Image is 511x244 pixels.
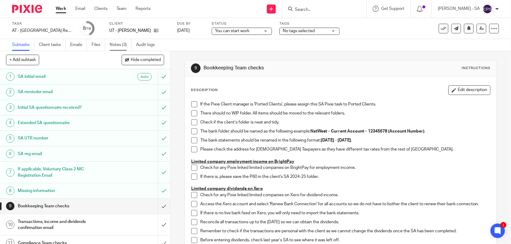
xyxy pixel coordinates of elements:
[6,168,14,177] div: 7
[56,6,66,12] a: Work
[110,39,132,51] a: Notes (3)
[200,219,490,225] p: Reconcile all transactions up to the [DATE] so we can obtain the dividends.
[18,134,107,143] h1: SA UTR number
[75,6,85,12] a: Email
[212,21,272,26] label: Status
[6,103,14,112] div: 3
[279,21,340,26] label: Tags
[200,174,490,180] p: If there is, please save the P60 in the client's SA 2024-25 folder.
[204,65,354,71] h1: Bookkeeping Team checks
[12,39,34,51] a: Subtasks
[177,21,204,26] label: Due by
[6,119,14,127] div: 4
[6,221,14,229] div: 10
[6,55,39,65] button: + Add subtask
[18,87,107,96] h1: SA reminder email
[136,6,151,12] a: Reports
[321,138,351,142] strong: [DATE] - [DATE]
[12,28,72,34] div: AT - [GEOGRAPHIC_DATA] Return - PE [DATE]
[200,137,490,143] p: The bank statements should be renamed in the following format: .
[191,63,201,73] div: 9
[294,7,348,13] input: Search
[109,28,151,34] p: U7 - [PERSON_NAME]
[137,73,152,81] div: Auto
[200,101,490,107] p: If the Pixie Client manager is 'Ported Clients', please assign this SA Pixie task to Ported Clients.
[18,186,107,195] h1: Missing information
[191,88,218,93] p: Description
[39,39,66,51] a: Client tasks
[310,129,424,133] strong: NatWest – Current Account – 12345678 (Account Number)
[12,21,72,26] label: Task
[92,39,105,51] a: Files
[191,187,263,191] u: Limited company dividends on Xero
[283,29,315,33] span: No tags selected
[12,5,42,13] img: Pixie
[18,149,107,158] h1: SA reg email
[500,222,506,228] div: 1
[83,25,91,32] div: 8
[6,72,14,81] div: 1
[18,217,107,233] h1: Transactions, income and dividends confirmation email
[381,7,404,11] span: Get Support
[200,110,490,116] p: There should no WIP folder. All items should be moved to the relevant folders.
[18,72,107,81] h1: SA initial email
[438,6,480,12] p: [PERSON_NAME] - SA
[136,39,159,51] a: Audit logs
[86,27,91,30] small: /19
[131,58,161,63] span: Hide completed
[109,21,170,26] label: Client
[200,228,490,234] p: Remember to check if the transactions are personal with the client as we cannot change the divide...
[191,160,294,164] u: Limited company employment income on BrightPay
[18,202,107,211] h1: Bookkeeping Team checks
[18,118,107,127] h1: Extended SA questionnaire
[122,55,164,65] button: Hide completed
[200,128,490,134] p: The bank folder should be named as the following example: .
[18,103,107,112] h1: Initial SA questionnaire received?
[6,150,14,158] div: 6
[117,6,126,12] a: Team
[6,134,14,143] div: 5
[200,210,490,216] p: If there is no live bank feed on Xero, you will only need to import the bank statements.
[200,165,490,171] p: Check for any Pixie linked limited companies on BrightPay for employment income.
[200,146,490,152] p: Please check the address for [DEMOGRAPHIC_DATA] Taxpayers as they have different tax rates from t...
[483,4,492,14] img: svg%3E
[200,201,490,207] p: Access the Xero account and select 'Renew Bank Connection' for all accounts so we do not have to ...
[200,119,490,125] p: Check if the client’s folder is neat and tidy.
[462,66,491,71] div: Instructions
[94,6,107,12] a: Clients
[448,85,491,95] button: Edit description
[6,202,14,210] div: 9
[6,187,14,195] div: 8
[6,88,14,96] div: 2
[18,165,107,180] h1: If applicable, Voluntary Class 2 NIC Registration Email
[200,237,490,243] p: Before entering dividends, check last year’s SA to see where it was left off.
[177,29,190,33] span: [DATE]
[12,28,72,34] div: AT - SA Return - PE 05-04-2025
[70,39,87,51] a: Emails
[200,192,490,198] p: Check for any Pixie linked limited companies on Xero for dividend income.
[215,29,249,33] span: You can start work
